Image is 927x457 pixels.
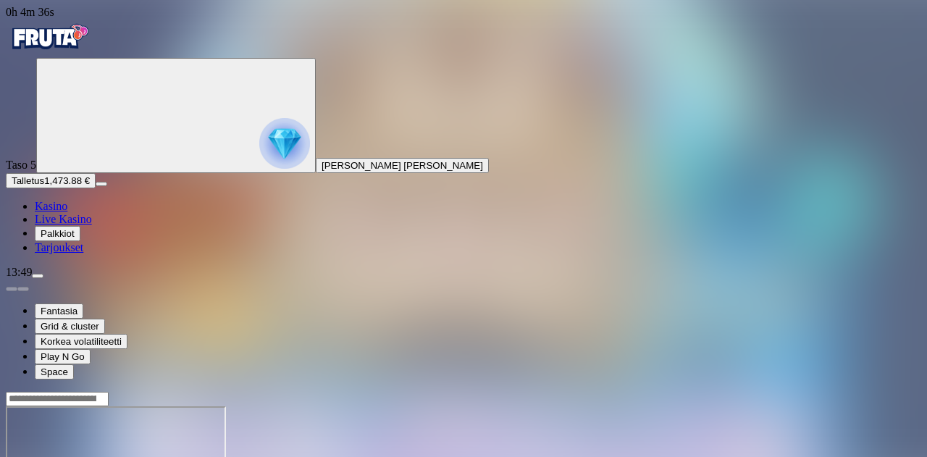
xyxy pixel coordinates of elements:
button: next slide [17,287,29,291]
button: Space [35,364,74,380]
button: Talletusplus icon1,473.88 € [6,173,96,188]
button: Play N Go [35,349,91,364]
span: Fantasia [41,306,77,316]
span: 1,473.88 € [44,175,90,186]
button: menu [96,182,107,186]
button: menu [32,274,43,278]
nav: Primary [6,19,921,254]
a: Fruta [6,45,93,57]
a: diamond iconKasino [35,200,67,212]
span: Space [41,366,68,377]
button: reward progress [36,58,316,173]
span: [PERSON_NAME] [PERSON_NAME] [322,160,483,171]
span: Live Kasino [35,213,92,225]
button: Korkea volatiliteetti [35,334,127,349]
span: Talletus [12,175,44,186]
span: Play N Go [41,351,85,362]
button: [PERSON_NAME] [PERSON_NAME] [316,158,489,173]
img: reward progress [259,118,310,169]
a: poker-chip iconLive Kasino [35,213,92,225]
span: Tarjoukset [35,241,83,253]
button: reward iconPalkkiot [35,226,80,241]
span: Palkkiot [41,228,75,239]
span: 13:49 [6,266,32,278]
span: Grid & cluster [41,321,99,332]
span: user session time [6,6,54,18]
img: Fruta [6,19,93,55]
button: Fantasia [35,303,83,319]
input: Search [6,392,109,406]
a: gift-inverted iconTarjoukset [35,241,83,253]
span: Kasino [35,200,67,212]
button: prev slide [6,287,17,291]
span: Korkea volatiliteetti [41,336,122,347]
button: Grid & cluster [35,319,105,334]
span: Taso 5 [6,159,36,171]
